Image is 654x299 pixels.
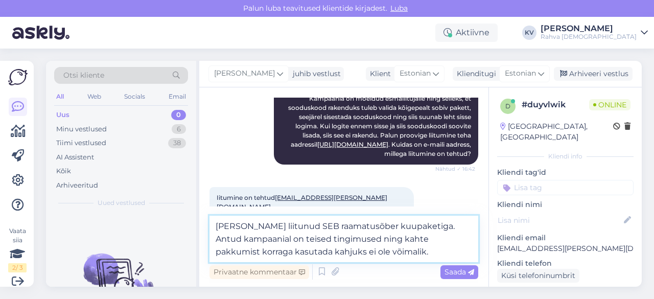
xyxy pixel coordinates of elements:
[554,67,633,81] div: Arhiveeri vestlus
[167,90,188,103] div: Email
[497,152,634,161] div: Kliendi info
[209,216,478,262] textarea: [PERSON_NAME] liitunud SEB raamatusõber kuupaketiga. Antud kampaanial on teised tingimused ning k...
[541,33,637,41] div: Rahva [DEMOGRAPHIC_DATA]
[453,68,496,79] div: Klienditugi
[289,68,341,79] div: juhib vestlust
[497,180,634,195] input: Lisa tag
[505,102,510,110] span: d
[56,124,107,134] div: Minu vestlused
[522,99,589,111] div: # duyvlwik
[56,180,98,191] div: Arhiveeritud
[497,269,579,283] div: Küsi telefoninumbrit
[54,90,66,103] div: All
[317,141,388,148] a: [URL][DOMAIN_NAME]
[217,194,387,211] a: [EMAIL_ADDRESS][PERSON_NAME][DOMAIN_NAME]
[8,263,27,272] div: 2 / 3
[497,199,634,210] p: Kliendi nimi
[497,167,634,178] p: Kliendi tag'id
[209,265,309,279] div: Privaatne kommentaar
[589,99,630,110] span: Online
[497,243,634,254] p: [EMAIL_ADDRESS][PERSON_NAME][DOMAIN_NAME]
[500,121,613,143] div: [GEOGRAPHIC_DATA], [GEOGRAPHIC_DATA]
[498,215,622,226] input: Lisa nimi
[8,226,27,272] div: Vaata siia
[56,138,106,148] div: Tiimi vestlused
[435,165,475,173] span: Nähtud ✓ 16:42
[288,95,473,157] span: Kampaania on mõeldud esmaliitujaile ning selleks, et sooduskood rakenduks tuleb valida kõigepealt...
[522,26,536,40] div: KV
[505,68,536,79] span: Estonian
[8,69,28,85] img: Askly Logo
[122,90,147,103] div: Socials
[56,152,94,163] div: AI Assistent
[98,198,145,208] span: Uued vestlused
[217,194,387,211] span: Iitumine on tehtud
[497,258,634,269] p: Kliendi telefon
[387,4,411,13] span: Luba
[172,124,186,134] div: 6
[56,166,71,176] div: Kõik
[541,25,648,41] a: [PERSON_NAME]Rahva [DEMOGRAPHIC_DATA]
[400,68,431,79] span: Estonian
[497,233,634,243] p: Kliendi email
[171,110,186,120] div: 0
[435,24,498,42] div: Aktiivne
[366,68,391,79] div: Klient
[85,90,103,103] div: Web
[445,267,474,277] span: Saada
[63,70,104,81] span: Otsi kliente
[541,25,637,33] div: [PERSON_NAME]
[56,110,69,120] div: Uus
[168,138,186,148] div: 38
[214,68,275,79] span: [PERSON_NAME]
